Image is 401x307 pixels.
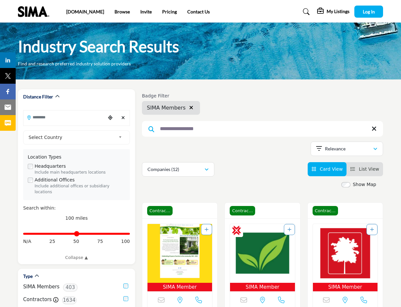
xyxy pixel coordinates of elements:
a: Add To List [370,227,374,232]
span: N/A [23,238,31,245]
span: Log In [363,9,375,14]
h2: Type [23,273,33,280]
p: Companies (12) [147,166,179,173]
span: Contractor [147,206,173,216]
span: 25 [49,238,55,245]
div: Search within: [23,205,130,212]
span: Card View [320,166,343,172]
span: SIMA Member [231,283,293,291]
h6: Badge Filter [142,93,200,99]
span: SIMA Member [149,283,211,291]
div: Location Types [28,154,125,161]
label: Headquarters [35,163,66,170]
button: Log In [354,6,383,18]
label: Contractors [23,296,52,303]
input: Search Keyword [142,121,383,137]
a: [DOMAIN_NAME] [66,9,104,14]
div: Choose your current location [106,111,115,125]
a: View Card [312,166,343,172]
label: Show Map [353,181,376,188]
span: 75 [97,238,103,245]
span: SIMA Member [314,283,376,291]
h5: My Listings [327,9,349,14]
a: Open Listing in new tab [313,224,378,292]
a: Invite [140,9,152,14]
input: SIMA Members checkbox [123,283,128,288]
img: Enviroscapes [230,224,295,283]
input: Contractors checkbox [123,296,128,301]
a: Open Listing in new tab [230,224,295,292]
a: View List [350,166,379,172]
li: List View [347,162,383,176]
label: SIMA Members [23,283,59,291]
a: Contact Us [187,9,210,14]
div: Include additional offices or subsidiary locations [35,183,125,195]
h2: Distance Filter [23,94,53,100]
span: SIMA Members [147,104,186,112]
button: Companies (12) [142,162,214,177]
p: Relevance [325,145,346,152]
img: DeHamer Landscaping [313,224,378,283]
span: 403 [63,283,78,292]
a: Add To List [205,227,208,232]
span: 1634 [62,296,77,304]
img: Keep It Green Landscaping [147,224,212,283]
span: 100 [121,238,130,245]
h1: Industry Search Results [18,36,179,57]
span: Contractor [313,206,338,216]
a: Search [297,7,314,17]
a: Open Listing in new tab [147,224,212,292]
span: Select Country [29,133,116,141]
div: Clear search location [118,111,128,125]
p: Find and research preferred industry solution providers [18,60,131,67]
span: Contractor [230,206,255,216]
div: Include main headquarters locations [35,170,125,176]
button: Relevance [311,142,383,156]
a: Add To List [287,227,291,232]
a: Browse [115,9,130,14]
span: 100 miles [65,215,88,221]
img: Site Logo [18,6,53,17]
a: Collapse ▲ [23,254,130,261]
div: My Listings [317,8,349,16]
label: Additional Offices [35,177,75,183]
input: Search Location [23,111,106,124]
img: CSP Certified Badge Icon [232,226,241,235]
a: Pricing [162,9,177,14]
span: List View [359,166,379,172]
span: 50 [73,238,79,245]
li: Card View [308,162,347,176]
